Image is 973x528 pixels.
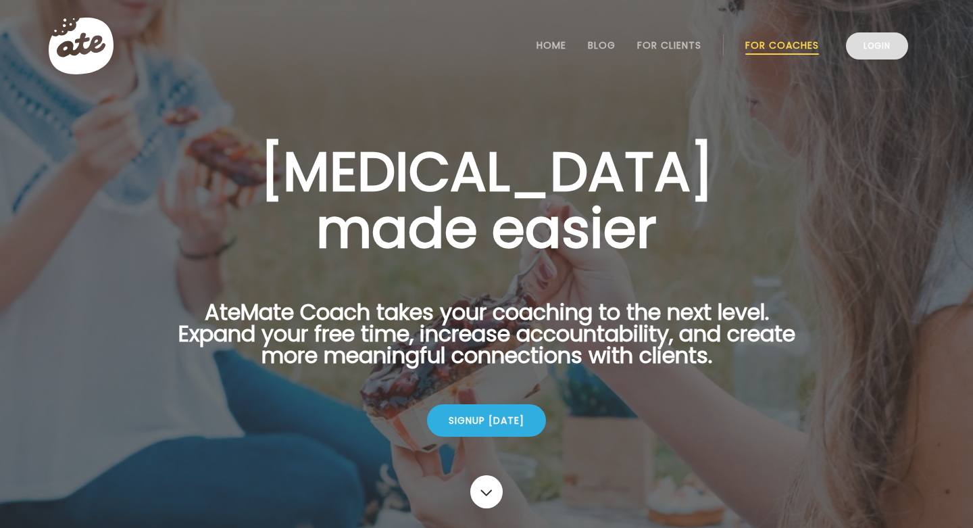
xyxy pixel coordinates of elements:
p: AteMate Coach takes your coaching to the next level. Expand your free time, increase accountabili... [157,302,816,383]
a: Blog [588,40,616,51]
a: Login [846,32,908,59]
a: For Clients [637,40,701,51]
a: Home [537,40,566,51]
a: For Coaches [745,40,819,51]
div: Signup [DATE] [427,404,546,437]
h1: [MEDICAL_DATA] made easier [157,143,816,257]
